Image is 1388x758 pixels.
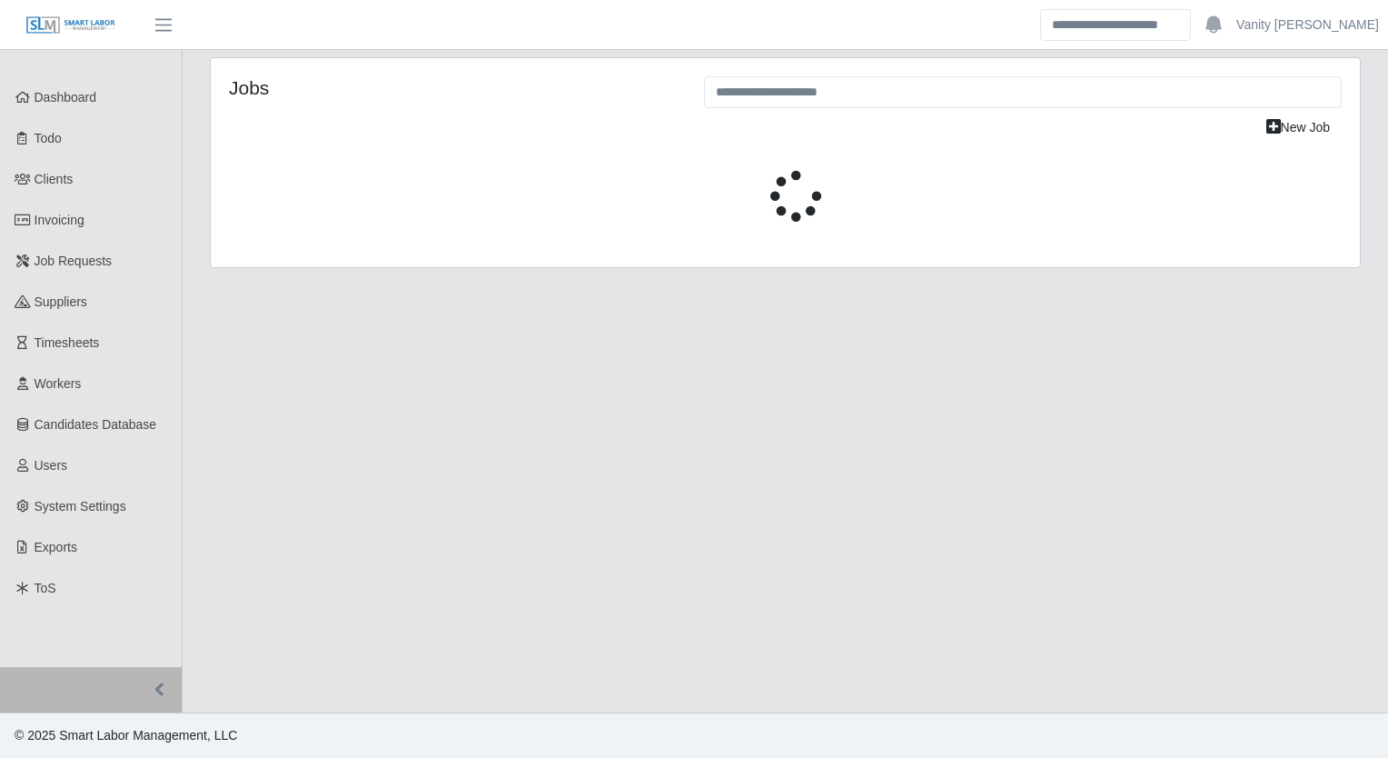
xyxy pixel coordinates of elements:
[35,540,77,554] span: Exports
[1254,112,1342,144] a: New Job
[35,90,97,105] span: Dashboard
[35,254,113,268] span: Job Requests
[35,335,100,350] span: Timesheets
[35,458,68,473] span: Users
[229,76,677,99] h4: Jobs
[35,581,56,595] span: ToS
[15,728,237,743] span: © 2025 Smart Labor Management, LLC
[1236,15,1379,35] a: Vanity [PERSON_NAME]
[35,294,87,309] span: Suppliers
[35,172,74,186] span: Clients
[35,499,126,514] span: System Settings
[1040,9,1191,41] input: Search
[35,131,62,145] span: Todo
[25,15,116,35] img: SLM Logo
[35,213,84,227] span: Invoicing
[35,376,82,391] span: Workers
[35,417,157,432] span: Candidates Database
